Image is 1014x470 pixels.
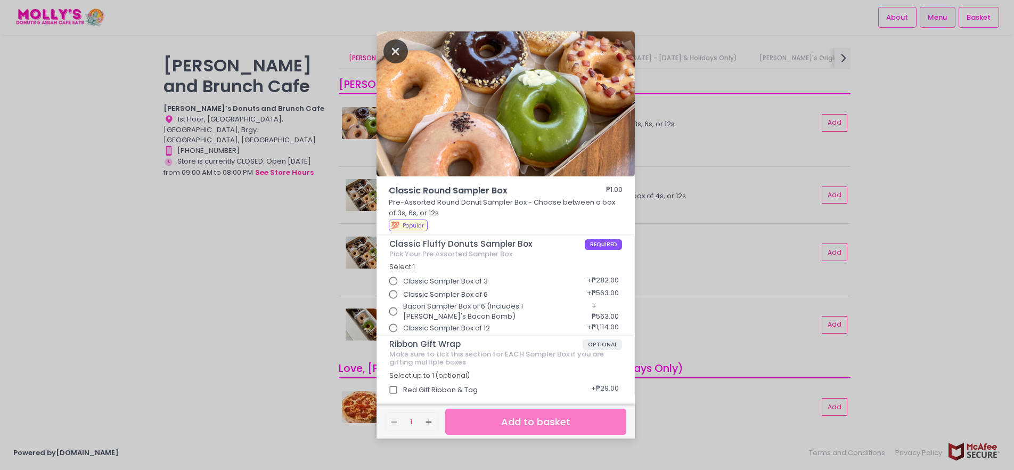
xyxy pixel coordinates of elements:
span: Classic Fluffy Donuts Sampler Box [389,239,585,249]
button: Close [383,45,408,56]
span: Classic Sampler Box of 12 [403,323,490,334]
span: Classic Round Sampler Box [389,184,565,197]
span: Select up to 1 (optional) [389,371,470,380]
p: Pre-Assorted Round Donut Sampler Box - Choose between a box of 3s, 6s, or 12s [389,197,623,218]
span: Bacon Sampler Box of 6 (Includes 1 [PERSON_NAME]'s Bacon Bomb) [403,301,579,322]
div: + ₱563.00 [588,297,622,325]
div: Pick Your Pre Assorted Sampler Box [389,250,623,258]
span: OPTIONAL [583,339,623,350]
span: Classic Sampler Box of 3 [403,276,488,287]
div: + ₱29.00 [587,380,622,400]
span: Classic Sampler Box of 6 [403,289,488,300]
button: Add to basket [445,409,626,435]
div: + ₱1,114.00 [583,318,622,338]
div: Make sure to tick this section for EACH Sampler Box if you are gifting multiple boxes [389,350,623,367]
span: Select 1 [389,262,415,271]
div: + ₱282.00 [583,271,622,291]
div: ₱1.00 [606,184,623,197]
span: Ribbon Gift Wrap [389,339,583,349]
img: Classic Round Sampler Box [377,31,635,176]
div: + ₱563.00 [583,285,622,305]
span: 💯 [391,220,399,230]
span: REQUIRED [585,239,623,250]
span: Popular [403,222,424,230]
